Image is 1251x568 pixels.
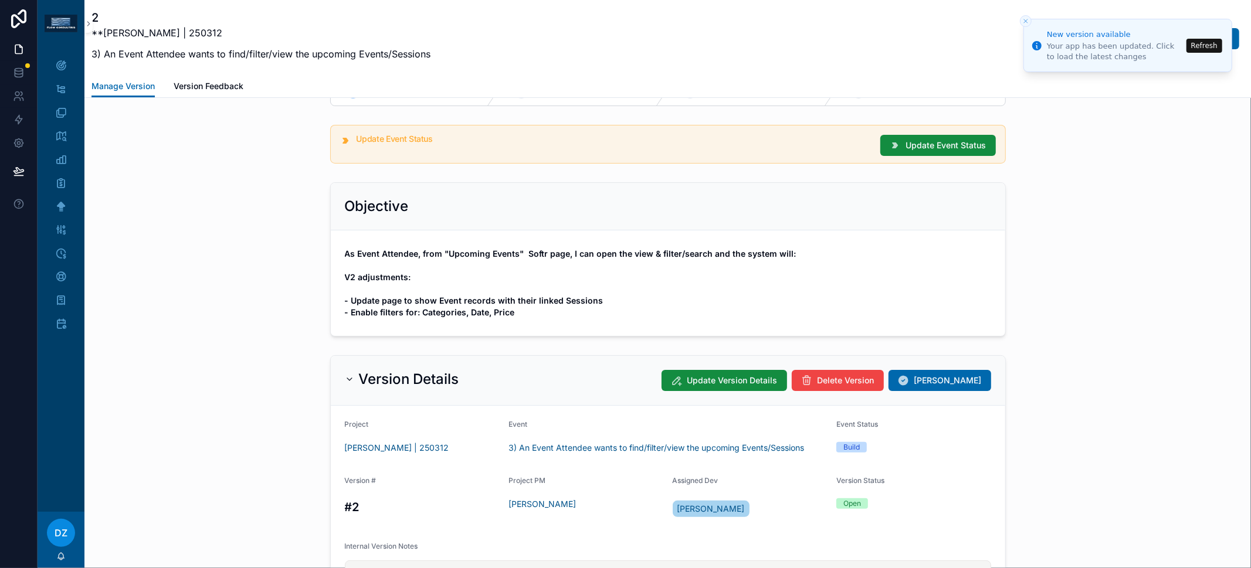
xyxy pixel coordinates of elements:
[677,503,745,515] span: [PERSON_NAME]
[91,80,155,92] span: Manage Version
[508,442,804,454] a: 3) An Event Attendee wants to find/filter/view the upcoming Events/Sessions
[914,375,982,386] span: [PERSON_NAME]
[880,135,996,156] button: Update Event Status
[174,76,243,99] a: Version Feedback
[843,442,860,453] div: Build
[508,498,576,510] a: [PERSON_NAME]
[91,26,430,40] p: **[PERSON_NAME] | 250312
[889,370,991,391] button: [PERSON_NAME]
[357,135,871,143] h5: Update Event Status
[359,370,459,389] h2: Version Details
[345,498,500,516] h3: #2
[45,15,77,32] img: App logo
[906,140,986,151] span: Update Event Status
[38,47,84,349] div: scrollable content
[345,249,796,317] strong: As Event Attendee, from "Upcoming Events" Softr page, I can open the view & filter/search and the...
[345,476,377,485] span: Version #
[345,442,449,454] a: [PERSON_NAME] | 250312
[91,9,430,26] h1: 2
[55,526,67,540] span: DZ
[1047,29,1183,40] div: New version available
[1186,39,1222,53] button: Refresh
[345,197,409,216] h2: Objective
[673,501,750,517] a: [PERSON_NAME]
[508,420,527,428] span: Event
[843,498,861,509] div: Open
[662,370,787,391] button: Update Version Details
[345,420,369,428] span: Project
[508,476,545,485] span: Project PM
[836,476,884,485] span: Version Status
[345,542,418,550] span: Internal Version Notes
[687,375,778,386] span: Update Version Details
[91,76,155,98] a: Manage Version
[1047,41,1183,62] div: Your app has been updated. Click to load the latest changes
[1020,15,1032,27] button: Close toast
[818,375,874,386] span: Delete Version
[836,420,878,428] span: Event Status
[174,80,243,92] span: Version Feedback
[792,370,884,391] button: Delete Version
[91,47,430,61] p: 3) An Event Attendee wants to find/filter/view the upcoming Events/Sessions
[673,476,718,485] span: Assigned Dev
